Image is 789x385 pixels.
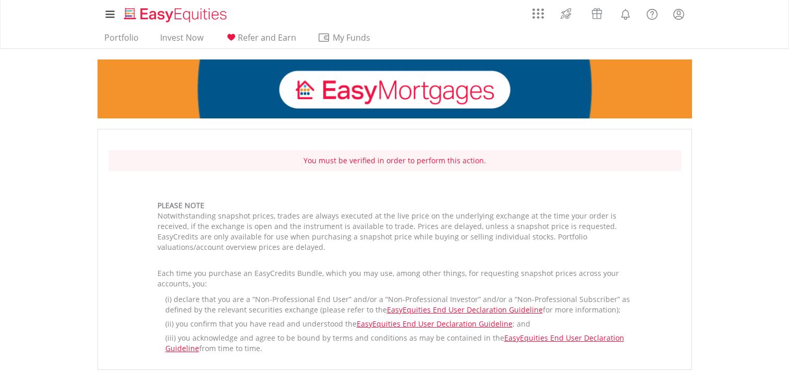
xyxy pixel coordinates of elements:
a: AppsGrid [526,3,551,19]
img: EasyEquities_Logo.png [122,6,231,23]
a: Portfolio [100,32,143,49]
a: Home page [120,3,231,23]
a: EasyEquities End User Declaration Guideline [165,333,624,353]
li: declare that you are a “Non-Professional End User” and/or a “Non-Professional Investor” and/or a ... [165,294,632,315]
img: EasyMortage Promotion Banner [98,59,692,118]
strong: Please note [157,200,204,210]
a: EasyEquities End User Declaration Guideline [387,305,543,315]
span: My Funds [318,31,386,44]
img: grid-menu-icon.svg [532,8,544,19]
div: You must be verified in order to perform this action. [108,150,681,171]
p: Notwithstanding snapshot prices, trades are always executed at the live price on the underlying e... [157,211,632,252]
a: EasyEquities End User Declaration Guideline [357,319,513,329]
a: My Profile [665,3,692,26]
li: you confirm that you have read and understood the ; and [165,319,632,329]
a: Refer and Earn [221,32,300,49]
a: Invest Now [156,32,208,49]
a: Notifications [612,3,639,23]
p: Each time you purchase an EasyCredits Bundle, which you may use, among other things, for requesti... [157,268,632,289]
img: thrive-v2.svg [557,5,575,22]
a: Vouchers [581,3,612,22]
li: you acknowledge and agree to be bound by terms and conditions as may be contained in the from tim... [165,333,632,354]
span: Refer and Earn [238,32,296,43]
a: FAQ's and Support [639,3,665,23]
img: vouchers-v2.svg [588,5,605,22]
